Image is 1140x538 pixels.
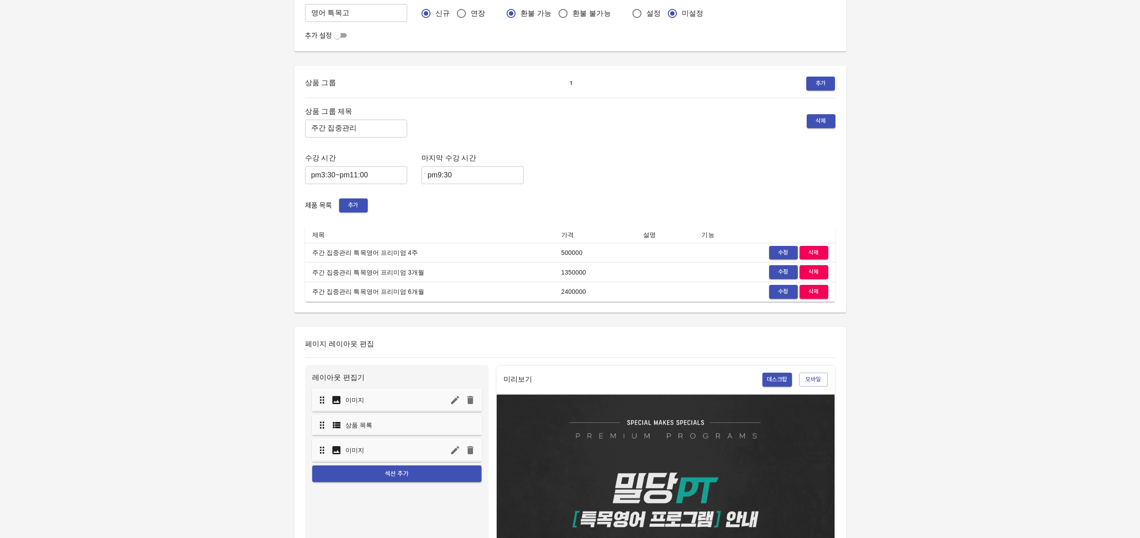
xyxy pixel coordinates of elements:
span: 신규 [435,8,450,19]
th: 설명 [636,227,695,243]
span: 미설정 [682,8,703,19]
span: 연장 [471,8,485,19]
p: 상품 목록 [345,421,373,430]
button: 섹션 추가 [312,465,482,482]
h6: 페이지 레이아웃 편집 [305,338,835,350]
span: 제품 목록 [305,201,332,210]
span: 모바일 [804,374,823,385]
button: 삭제 [807,114,835,128]
p: 이미지 [345,446,364,455]
button: 모바일 [799,373,828,387]
span: 삭제 [804,248,824,258]
h6: 수강 시간 [305,152,407,164]
span: 데스크탑 [767,374,787,385]
h6: 마지막 수강 시간 [422,152,524,164]
p: 미리보기 [503,374,533,385]
button: 삭제 [800,285,828,299]
button: 수정 [769,246,798,260]
button: 삭제 [800,246,828,260]
h6: 상품 그룹 제목 [305,105,407,118]
button: 추가 [339,198,368,212]
span: 환불 가능 [521,8,551,19]
button: 수정 [769,285,798,299]
td: 1350000 [554,263,636,282]
button: 삭제 [800,265,828,279]
p: 이미지 [345,396,364,405]
th: 가격 [554,227,636,243]
span: 환불 불가능 [572,8,611,19]
span: 삭제 [804,287,824,297]
th: 기능 [694,227,835,243]
span: 추가 설정 [305,31,332,40]
td: 500000 [554,243,636,263]
h6: 상품 그룹 [305,77,336,90]
button: 데스크탑 [762,373,792,387]
p: 레이아웃 편집기 [312,372,482,383]
span: 수정 [774,287,793,297]
span: 섹션 추가 [319,468,474,479]
span: 삭제 [811,116,831,126]
button: 추가 [806,77,835,90]
td: 주간 집중관리 특목영어 프리미엄 6개월 [305,282,554,302]
span: 삭제 [804,267,824,277]
button: 1 [562,77,580,90]
span: 추가 [811,78,830,89]
span: 수정 [774,248,793,258]
td: 2400000 [554,282,636,302]
span: 설정 [646,8,661,19]
span: 수정 [774,267,793,277]
td: 주간 집중관리 특목영어 프리미엄 3개월 [305,263,554,282]
td: 주간 집중관리 특목영어 프리미엄 4주 [305,243,554,263]
span: 추가 [344,200,363,211]
button: 수정 [769,265,798,279]
th: 제목 [305,227,554,243]
span: 1 [564,78,578,89]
